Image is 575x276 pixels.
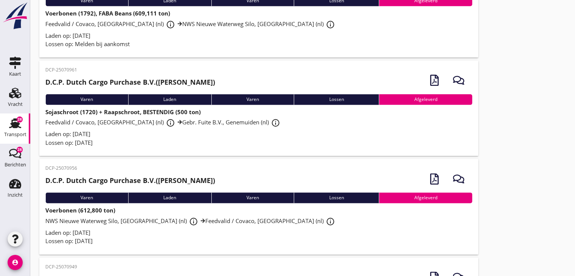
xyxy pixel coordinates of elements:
[45,9,170,17] strong: Voerbonen (1792), FABA Beans (609,111 ton)
[294,94,379,105] div: Lossen
[379,94,472,105] div: Afgeleverd
[45,264,215,270] p: DCP-25070949
[45,77,215,87] h2: ([PERSON_NAME])
[45,192,128,203] div: Varen
[211,192,294,203] div: Varen
[5,162,26,167] div: Berichten
[166,20,175,29] i: info_outline
[45,217,337,225] span: NWS Nieuwe Waterweg Silo, [GEOGRAPHIC_DATA] (nl) Feedvalid / Covaco, [GEOGRAPHIC_DATA] (nl)
[45,176,156,185] strong: D.C.P. Dutch Cargo Purchase B.V.
[45,175,215,186] h2: ([PERSON_NAME])
[271,118,280,127] i: info_outline
[4,132,26,137] div: Transport
[45,40,130,48] span: Lossen op: Melden bij aankomst
[45,237,93,245] span: Lossen op: [DATE]
[45,20,337,28] span: Feedvalid / Covaco, [GEOGRAPHIC_DATA] (nl) NWS Nieuwe Waterweg Silo, [GEOGRAPHIC_DATA] (nl)
[45,108,201,116] strong: Sojaschroot (1720) + Raapschroot, BESTENDIG (500 ton)
[45,229,90,236] span: Laden op: [DATE]
[45,206,115,214] strong: Voerbonen (612,800 ton)
[189,217,198,226] i: info_outline
[45,118,282,126] span: Feedvalid / Covaco, [GEOGRAPHIC_DATA] (nl) Gebr. Fuite B.V., Genemuiden (nl)
[128,94,211,105] div: Laden
[326,217,335,226] i: info_outline
[39,60,478,156] a: DCP-25070961D.C.P. Dutch Cargo Purchase B.V.([PERSON_NAME])VarenLadenVarenLossenAfgeleverdSojasch...
[39,159,478,254] a: DCP-25070956D.C.P. Dutch Cargo Purchase B.V.([PERSON_NAME])VarenLadenVarenLossenAfgeleverdVoerbon...
[45,32,90,39] span: Laden op: [DATE]
[128,192,211,203] div: Laden
[9,71,21,76] div: Kaart
[8,102,23,107] div: Vracht
[45,130,90,138] span: Laden op: [DATE]
[45,94,128,105] div: Varen
[45,165,215,172] p: DCP-25070956
[45,78,156,87] strong: D.C.P. Dutch Cargo Purchase B.V.
[45,67,215,73] p: DCP-25070961
[45,139,93,146] span: Lossen op: [DATE]
[326,20,335,29] i: info_outline
[166,118,175,127] i: info_outline
[17,147,23,153] div: 28
[379,192,472,203] div: Afgeleverd
[294,192,379,203] div: Lossen
[8,255,23,270] i: account_circle
[211,94,294,105] div: Varen
[2,2,29,30] img: logo-small.a267ee39.svg
[8,192,23,197] div: Inzicht
[17,116,23,122] div: 28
